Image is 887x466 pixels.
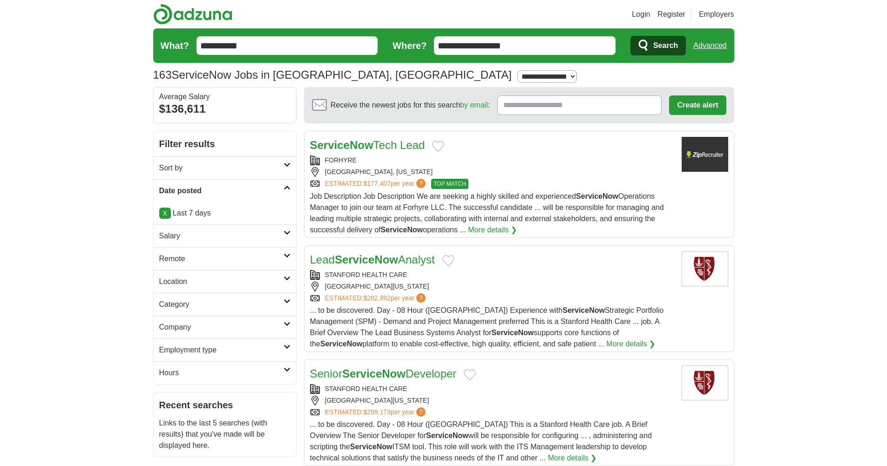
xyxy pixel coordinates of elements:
h2: Date posted [159,185,284,196]
span: 163 [153,67,172,83]
a: Hours [154,361,296,384]
a: Advanced [693,36,726,55]
span: Job Description Job Description We are seeking a highly skilled and experienced Operations Manage... [310,192,664,234]
img: Stanford Health Care logo [682,251,728,286]
h2: Remote [159,253,284,264]
span: ? [416,407,426,417]
a: More details ❯ [606,338,655,350]
button: Add to favorite jobs [442,255,454,266]
span: $177,407 [363,180,390,187]
strong: ServiceNow [320,340,363,348]
img: Company logo [682,137,728,172]
strong: ServiceNow [342,367,406,380]
a: ESTIMATED:$177,407per year? [325,179,428,189]
span: $282,892 [363,294,390,302]
span: Search [653,36,678,55]
span: ... to be discovered. Day - 08 Hour ([GEOGRAPHIC_DATA]) This is a Stanford Health Care job. A Bri... [310,420,652,462]
a: Employers [699,9,734,20]
a: Category [154,293,296,316]
strong: ServiceNow [426,432,468,439]
strong: ServiceNow [310,139,373,151]
div: [GEOGRAPHIC_DATA], [US_STATE] [310,167,674,177]
button: Add to favorite jobs [464,369,476,380]
h1: ServiceNow Jobs in [GEOGRAPHIC_DATA], [GEOGRAPHIC_DATA] [153,68,512,81]
span: $299,173 [363,408,390,416]
h2: Category [159,299,284,310]
a: Sort by [154,156,296,179]
span: Receive the newest jobs for this search : [331,100,490,111]
a: ServiceNowTech Lead [310,139,425,151]
a: Login [632,9,650,20]
a: ESTIMATED:$282,892per year? [325,293,428,303]
h2: Sort by [159,162,284,174]
a: Employment type [154,338,296,361]
button: Add to favorite jobs [432,141,444,152]
a: ESTIMATED:$299,173per year? [325,407,428,417]
strong: ServiceNow [492,329,534,337]
a: Date posted [154,179,296,202]
a: Salary [154,224,296,247]
a: More details ❯ [468,224,517,236]
a: X [159,208,171,219]
a: STANFORD HEALTH CARE [325,385,407,392]
a: Company [154,316,296,338]
label: What? [161,39,189,53]
div: [GEOGRAPHIC_DATA][US_STATE] [310,282,674,291]
a: Location [154,270,296,293]
div: FORHYRE [310,155,674,165]
strong: ServiceNow [335,253,398,266]
strong: ServiceNow [381,226,423,234]
strong: ServiceNow [562,306,605,314]
img: Stanford Health Care logo [682,365,728,400]
strong: ServiceNow [350,443,393,451]
h2: Location [159,276,284,287]
span: ? [416,179,426,188]
a: Register [657,9,685,20]
div: [GEOGRAPHIC_DATA][US_STATE] [310,396,674,405]
a: LeadServiceNowAnalyst [310,253,435,266]
p: Last 7 days [159,208,291,219]
a: SeniorServiceNowDeveloper [310,367,457,380]
span: ? [416,293,426,303]
p: Links to the last 5 searches (with results) that you've made will be displayed here. [159,418,291,451]
h2: Recent searches [159,398,291,412]
a: STANFORD HEALTH CARE [325,271,407,278]
label: Where? [393,39,427,53]
a: More details ❯ [548,452,597,464]
a: by email [460,101,488,109]
a: Remote [154,247,296,270]
div: $136,611 [159,101,291,117]
button: Search [630,36,686,55]
span: TOP MATCH [431,179,468,189]
span: ... to be discovered. Day - 08 Hour ([GEOGRAPHIC_DATA]) Experience with Strategic Portfolio Manag... [310,306,664,348]
h2: Hours [159,367,284,378]
img: Adzuna logo [153,4,232,25]
strong: ServiceNow [576,192,618,200]
h2: Employment type [159,344,284,356]
h2: Salary [159,230,284,242]
div: Average Salary [159,93,291,101]
button: Create alert [669,95,726,115]
h2: Company [159,322,284,333]
h2: Filter results [154,131,296,156]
